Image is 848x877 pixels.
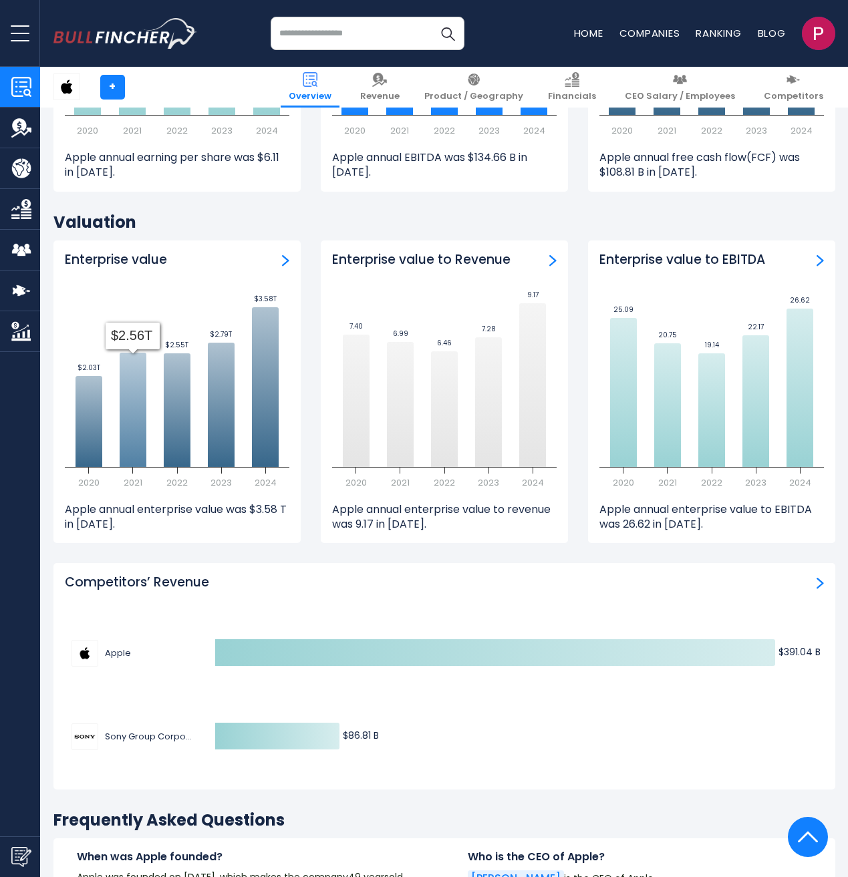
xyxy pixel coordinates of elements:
[54,74,80,100] img: AAPL logo
[72,640,172,667] button: Apple
[53,810,835,830] h3: Frequently Asked Questions
[745,476,766,489] text: 2023
[701,124,722,137] text: 2022
[72,723,192,750] a: Sony Group Corporation
[625,91,735,102] span: CEO Salary / Employees
[817,574,824,589] a: Competitors’ Revenue
[211,124,233,137] text: 2023
[549,252,557,267] a: Enterprise value to Revenue
[521,476,543,489] text: 2024
[746,124,767,137] text: 2023
[523,124,545,137] text: 2024
[253,294,276,304] text: $3.58T
[468,850,812,864] h4: Who is the CEO of Apple?
[53,212,835,232] h2: Valuation
[612,476,633,489] text: 2020
[53,18,197,49] img: bullfincher logo
[77,363,100,373] text: $2.03T
[105,649,172,659] span: Apple
[424,91,523,102] span: Product / Geography
[210,476,232,489] text: 2023
[282,252,289,267] a: Enterprise value
[100,75,125,100] a: +
[478,476,499,489] text: 2023
[349,321,363,331] text: 7.40
[613,305,633,315] text: 25.09
[65,574,209,591] h3: Competitors’ Revenue
[701,476,722,489] text: 2022
[332,502,557,532] p: Apple annual enterprise value to revenue was 9.17 in [DATE].
[481,324,495,334] text: 7.28
[657,124,676,137] text: 2021
[548,91,596,102] span: Financials
[166,476,188,489] text: 2022
[123,476,142,489] text: 2021
[343,124,365,137] text: 2020
[756,67,831,108] a: Competitors
[599,252,765,269] h3: Enterprise value to EBITDA
[540,67,604,108] a: Financials
[758,26,786,40] a: Blog
[779,645,821,659] text: $391.04 B
[704,340,718,350] text: 19.14
[790,295,810,305] text: 26.62
[76,124,98,137] text: 2020
[210,329,232,339] text: $2.79T
[434,476,455,489] text: 2022
[332,252,511,269] h3: Enterprise value to Revenue
[65,502,289,532] p: Apple annual enterprise value was $3.58 T in [DATE].
[352,67,408,108] a: Revenue
[599,150,824,180] p: Apple annual free cash flow(FCF) was $108.81 B in [DATE].
[416,67,531,108] a: Product / Geography
[478,124,500,137] text: 2023
[77,850,421,864] h4: When was Apple founded?
[360,91,400,102] span: Revenue
[764,91,823,102] span: Competitors
[72,723,98,750] img: Sony Group Corporation competitors logo
[254,476,276,489] text: 2024
[332,150,557,180] p: Apple annual EBITDA was $134.66 B in [DATE].
[65,150,289,180] p: Apple annual earning per share was $6.11 in [DATE].
[789,476,811,489] text: 2024
[696,26,741,40] a: Ranking
[72,640,98,667] img: Apple competitors logo
[574,26,603,40] a: Home
[289,91,331,102] span: Overview
[431,17,464,50] button: Search
[65,252,167,269] h3: Enterprise value
[658,330,677,340] text: 20.75
[392,329,408,339] text: 6.99
[122,124,141,137] text: 2021
[390,124,408,137] text: 2021
[121,339,144,349] text: $2.56T
[790,124,812,137] text: 2024
[437,338,452,348] text: 6.46
[165,340,188,350] text: $2.55T
[53,18,197,49] a: Go to homepage
[166,124,188,137] text: 2022
[281,67,339,108] a: Overview
[78,476,99,489] text: 2020
[817,252,824,267] a: Enterprise value to EBITDA
[658,476,676,489] text: 2021
[619,26,680,40] a: Companies
[617,67,743,108] a: CEO Salary / Employees
[599,502,824,532] p: Apple annual enterprise value to EBITDA was 26.62 in [DATE].
[345,476,366,489] text: 2020
[527,290,538,300] text: 9.17
[611,124,632,137] text: 2020
[343,729,379,742] text: $86.81 B
[748,322,764,332] text: 22.17
[255,124,277,137] text: 2024
[434,124,455,137] text: 2022
[390,476,409,489] text: 2021
[105,730,192,743] span: Sony Group Corporation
